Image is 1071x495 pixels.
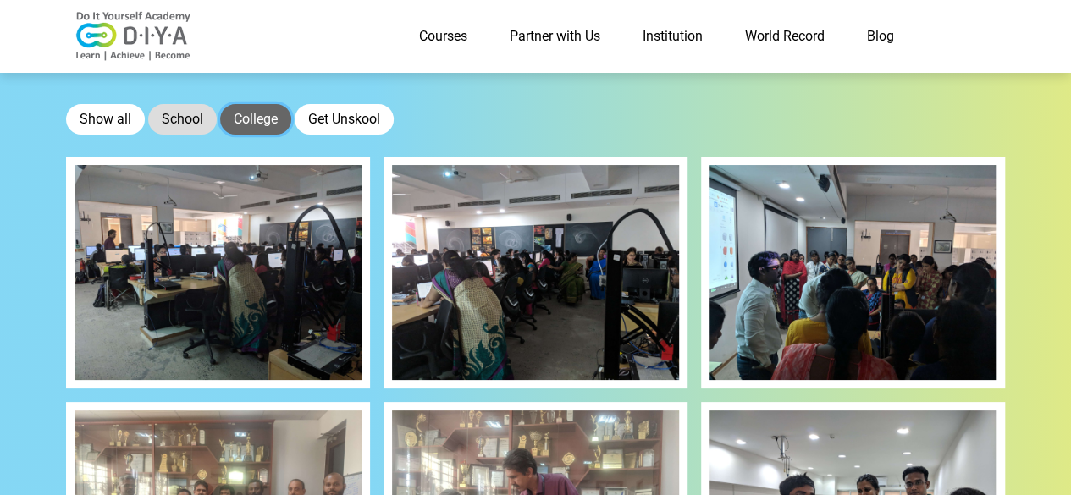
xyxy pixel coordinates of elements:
[621,19,724,53] a: Institution
[66,11,202,62] img: logo-v2.png
[915,19,1006,53] a: Contact Us
[398,19,489,53] a: Courses
[724,19,846,53] a: World Record
[489,19,621,53] a: Partner with Us
[295,104,394,135] button: Get Unskool
[148,104,217,135] button: School
[846,19,915,53] a: Blog
[66,104,145,135] button: Show all
[220,104,291,135] button: College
